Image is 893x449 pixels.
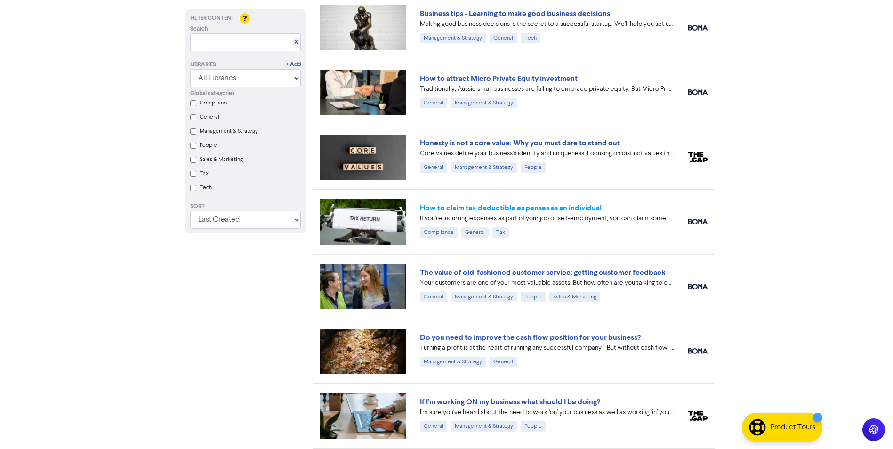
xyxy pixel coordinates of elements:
div: General [420,292,447,302]
a: X [294,39,298,46]
a: How to claim tax deductible expenses as an individual [420,203,602,213]
img: boma [688,89,708,95]
div: I’m sure you’ve heard about the need to work ‘on’ your business as well as working ‘in’ your busi... [420,408,674,417]
img: boma [688,219,708,224]
div: General [420,421,447,432]
label: People [200,141,217,150]
div: Management & Strategy [420,357,486,367]
div: People [521,292,546,302]
a: Honesty is not a core value: Why you must dare to stand out [420,138,620,148]
div: Sort [190,202,301,211]
a: How to attract Micro Private Equity investment [420,74,578,83]
div: General [420,162,447,173]
div: Compliance [420,227,458,238]
div: Traditionally, Aussie small businesses are failing to embrace private equity. But Micro Private E... [420,84,674,94]
a: Business tips - Learning to make good business decisions [420,9,610,18]
a: The value of old-fashioned customer service: getting customer feedback [420,268,666,277]
div: Management & Strategy [451,292,517,302]
div: General [461,227,489,238]
div: Your customers are one of your most valuable assets. But how often are you talking to customers a... [420,278,674,288]
div: People [521,421,546,432]
img: thegap [688,411,708,421]
span: Search [190,25,208,33]
label: Tech [200,184,212,192]
iframe: Chat Widget [846,404,893,449]
div: If you’re incurring expenses as part of your job or self-employment, you can claim some of these ... [420,214,674,224]
div: Management & Strategy [451,421,517,432]
div: Libraries [190,61,216,69]
div: People [521,162,546,173]
div: Core values define your business's identity and uniqueness. Focusing on distinct values that refl... [420,149,674,159]
label: Management & Strategy [200,127,258,136]
img: thegap [688,152,708,162]
img: boma [688,284,708,289]
label: Tax [200,169,209,178]
div: General [490,33,517,43]
div: Management & Strategy [451,162,517,173]
img: boma [688,25,708,31]
div: Making good business decisions is the secret to a successful startup. We’ll help you set up the b... [420,19,674,29]
label: Sales & Marketing [200,155,243,164]
div: General [420,98,447,108]
a: Do you need to improve the cash flow position for your business? [420,333,641,342]
a: If I’m working ON my business what should I be doing? [420,397,600,407]
div: General [490,357,517,367]
img: boma_accounting [688,348,708,354]
div: Management & Strategy [420,33,486,43]
div: Tech [521,33,540,43]
a: + Add [286,61,301,69]
div: Turning a profit is at the heart of running any successful company - But without cash flow, you c... [420,343,674,353]
div: Management & Strategy [451,98,517,108]
div: Sales & Marketing [549,292,600,302]
div: Tax [492,227,509,238]
label: Compliance [200,99,230,107]
div: Filter Content [190,14,301,23]
div: Global categories [190,89,301,98]
label: General [200,113,219,121]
